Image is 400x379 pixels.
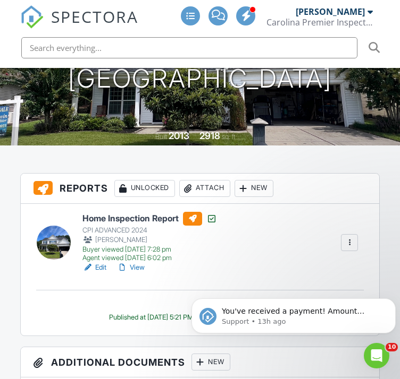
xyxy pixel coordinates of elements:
input: Search everything... [21,37,357,58]
div: Attach [179,180,230,197]
h3: Reports [21,174,380,204]
h1: 108 Firethorn Dr [GEOGRAPHIC_DATA] [68,37,332,93]
div: CPI ADVANCED 2024 [82,226,217,235]
h6: Home Inspection Report [82,212,217,226]
img: The Best Home Inspection Software - Spectora [20,5,44,29]
div: Published at [DATE] 5:21 PM [109,313,193,322]
div: New [235,180,273,197]
div: [PERSON_NAME] [296,6,365,17]
div: New [191,354,230,371]
span: sq. ft. [222,133,237,141]
span: Built [155,133,167,141]
a: Edit [82,262,106,273]
h3: Additional Documents [21,347,380,377]
div: 2918 [199,130,220,141]
span: 10 [386,343,398,351]
div: Unlocked [114,180,175,197]
div: [PERSON_NAME] [82,235,217,245]
iframe: Intercom live chat [364,343,389,368]
a: View [117,262,145,273]
div: Agent viewed [DATE] 6:02 pm [82,254,217,262]
div: Buyer viewed [DATE] 7:28 pm [82,245,217,254]
div: Carolina Premier Inspections LLC [266,17,373,28]
a: Home Inspection Report CPI ADVANCED 2024 [PERSON_NAME] Buyer viewed [DATE] 7:28 pm Agent viewed [... [82,212,217,263]
span: SPECTORA [51,5,138,28]
a: SPECTORA [20,14,138,37]
iframe: Intercom notifications message [187,276,400,350]
div: 2013 [169,130,189,141]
